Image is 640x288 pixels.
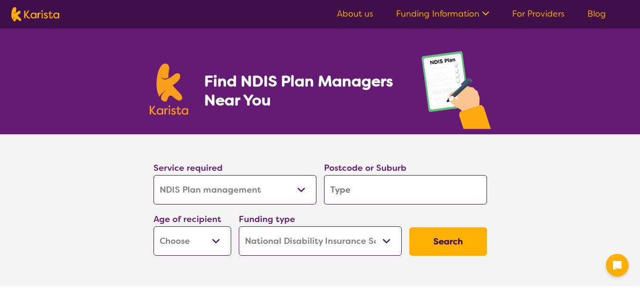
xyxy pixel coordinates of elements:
[239,214,295,225] label: Funding type
[587,8,606,19] a: Blog
[337,8,373,19] a: About us
[153,162,223,174] label: Service required
[150,64,189,115] img: Karista logo
[396,8,489,19] a: Funding Information
[422,51,491,134] img: plan-management
[324,175,487,204] input: Type
[11,7,59,21] img: Karista logo
[324,162,406,174] label: Postcode or Suburb
[409,227,487,256] button: Search
[204,72,402,110] h1: Find NDIS Plan Managers Near You
[153,214,221,225] label: Age of recipient
[512,8,565,19] a: For Providers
